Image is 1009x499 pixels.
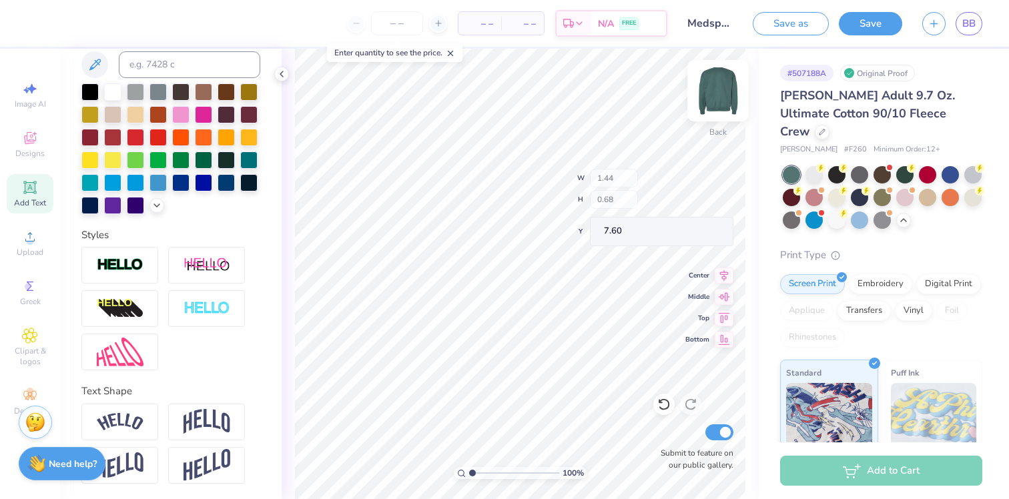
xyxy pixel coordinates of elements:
[97,258,143,273] img: Stroke
[81,227,260,243] div: Styles
[753,12,829,35] button: Save as
[956,12,982,35] a: BB
[97,338,143,366] img: Free Distort
[14,406,46,416] span: Decorate
[685,292,709,302] span: Middle
[849,274,912,294] div: Embroidery
[786,366,821,380] span: Standard
[563,467,584,479] span: 100 %
[837,301,891,321] div: Transfers
[685,335,709,344] span: Bottom
[371,11,423,35] input: – –
[97,452,143,478] img: Flag
[97,298,143,320] img: 3d Illusion
[844,144,867,155] span: # F260
[780,274,845,294] div: Screen Print
[81,384,260,399] div: Text Shape
[184,409,230,434] img: Arch
[685,271,709,280] span: Center
[184,257,230,274] img: Shadow
[327,43,462,62] div: Enter quantity to see the price.
[786,383,872,450] img: Standard
[780,144,837,155] span: [PERSON_NAME]
[17,247,43,258] span: Upload
[49,458,97,470] strong: Need help?
[839,12,902,35] button: Save
[780,87,955,139] span: [PERSON_NAME] Adult 9.7 Oz. Ultimate Cotton 90/10 Fleece Crew
[691,64,745,117] img: Back
[622,19,636,28] span: FREE
[891,383,977,450] img: Puff Ink
[14,197,46,208] span: Add Text
[874,144,940,155] span: Minimum Order: 12 +
[780,247,982,263] div: Print Type
[685,314,709,323] span: Top
[653,447,733,471] label: Submit to feature on our public gallery.
[962,16,976,31] span: BB
[840,65,915,81] div: Original Proof
[677,10,743,37] input: Untitled Design
[184,301,230,316] img: Negative Space
[97,413,143,431] img: Arc
[598,17,614,31] span: N/A
[780,301,833,321] div: Applique
[780,328,845,348] div: Rhinestones
[15,148,45,159] span: Designs
[891,366,919,380] span: Puff Ink
[780,65,833,81] div: # 507188A
[20,296,41,307] span: Greek
[466,17,493,31] span: – –
[895,301,932,321] div: Vinyl
[916,274,981,294] div: Digital Print
[7,346,53,367] span: Clipart & logos
[509,17,536,31] span: – –
[936,301,968,321] div: Foil
[709,126,727,138] div: Back
[119,51,260,78] input: e.g. 7428 c
[184,449,230,482] img: Rise
[15,99,46,109] span: Image AI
